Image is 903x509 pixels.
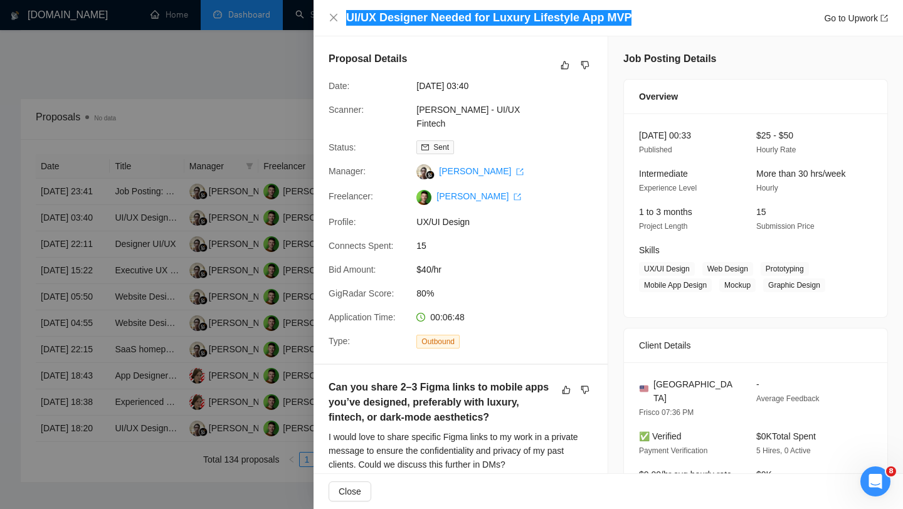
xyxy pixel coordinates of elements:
h5: Can you share 2–3 Figma links to mobile apps you’ve designed, preferably with luxury, fintech, or... [329,380,553,425]
span: More than 30 hrs/week [756,169,845,179]
h5: Proposal Details [329,51,407,66]
span: 5 Hires, 0 Active [756,446,811,455]
span: Scanner: [329,105,364,115]
div: Client Details [639,328,872,362]
img: c16pGwGrh3ocwXKs_QLemoNvxF5hxZwYyk4EQ7X_OQYVbd2jgSzNEOmhmNm2noYs8N [416,190,431,205]
span: UX/UI Design [416,215,605,229]
span: [GEOGRAPHIC_DATA] [653,377,736,405]
span: Overview [639,90,678,103]
span: Prototyping [761,262,809,276]
span: 80% [416,286,605,300]
div: I would love to share specific Figma links to my work in a private message to ensure the confiden... [329,430,593,471]
span: 1 to 3 months [639,207,692,217]
span: Skills [639,245,660,255]
span: like [561,60,569,70]
span: Bid Amount: [329,265,376,275]
button: dislike [578,58,593,73]
span: Payment Verification [639,446,707,455]
a: Go to Upworkexport [824,13,888,23]
span: 8 [886,466,896,476]
span: Graphic Design [763,278,825,292]
span: Experience Level [639,184,697,192]
button: like [557,58,573,73]
span: Published [639,145,672,154]
span: Outbound [416,335,460,349]
span: 15 [416,239,605,253]
span: Mobile App Design [639,278,712,292]
span: 00:06:48 [430,312,465,322]
span: UX/UI Design [639,262,695,276]
h5: Job Posting Details [623,51,716,66]
span: $0K [756,470,772,480]
span: Intermediate [639,169,688,179]
span: mail [421,144,429,151]
span: like [562,385,571,395]
span: Project Length [639,222,687,231]
img: gigradar-bm.png [426,171,435,179]
span: [DATE] 03:40 [416,79,605,93]
span: Submission Price [756,222,815,231]
span: $40/hr [416,263,605,276]
span: close [329,13,339,23]
span: Connects Spent: [329,241,394,251]
iframe: Intercom live chat [860,466,890,496]
span: dislike [581,385,589,395]
span: export [880,14,888,22]
span: Web Design [702,262,753,276]
span: Mockup [719,278,756,292]
span: Date: [329,81,349,91]
button: Close [329,481,371,501]
span: Application Time: [329,312,396,322]
span: [DATE] 00:33 [639,130,691,140]
img: 🇺🇸 [640,384,648,393]
span: Close [339,485,361,498]
span: Average Feedback [756,394,820,403]
a: [PERSON_NAME] export [436,191,521,201]
a: [PERSON_NAME] - UI/UX Fintech [416,105,520,129]
span: Profile: [329,217,356,227]
span: Type: [329,336,350,346]
span: $25 - $50 [756,130,793,140]
span: clock-circle [416,313,425,322]
span: dislike [581,60,589,70]
span: ✅ Verified [639,431,682,441]
span: Freelancer: [329,191,373,201]
span: - [756,379,759,389]
span: Hourly Rate [756,145,796,154]
span: Manager: [329,166,366,176]
span: 15 [756,207,766,217]
span: export [516,168,524,176]
span: Frisco 07:36 PM [639,408,694,417]
span: export [514,193,521,201]
button: dislike [578,382,593,397]
button: like [559,382,574,397]
a: [PERSON_NAME] export [439,166,524,176]
span: Hourly [756,184,778,192]
span: GigRadar Score: [329,288,394,298]
span: $0K Total Spent [756,431,816,441]
span: Sent [433,143,449,152]
span: Status: [329,142,356,152]
span: $0.00/hr avg hourly rate paid [639,470,732,493]
h4: UI/UX Designer Needed for Luxury Lifestyle App MVP [346,10,631,26]
button: Close [329,13,339,23]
